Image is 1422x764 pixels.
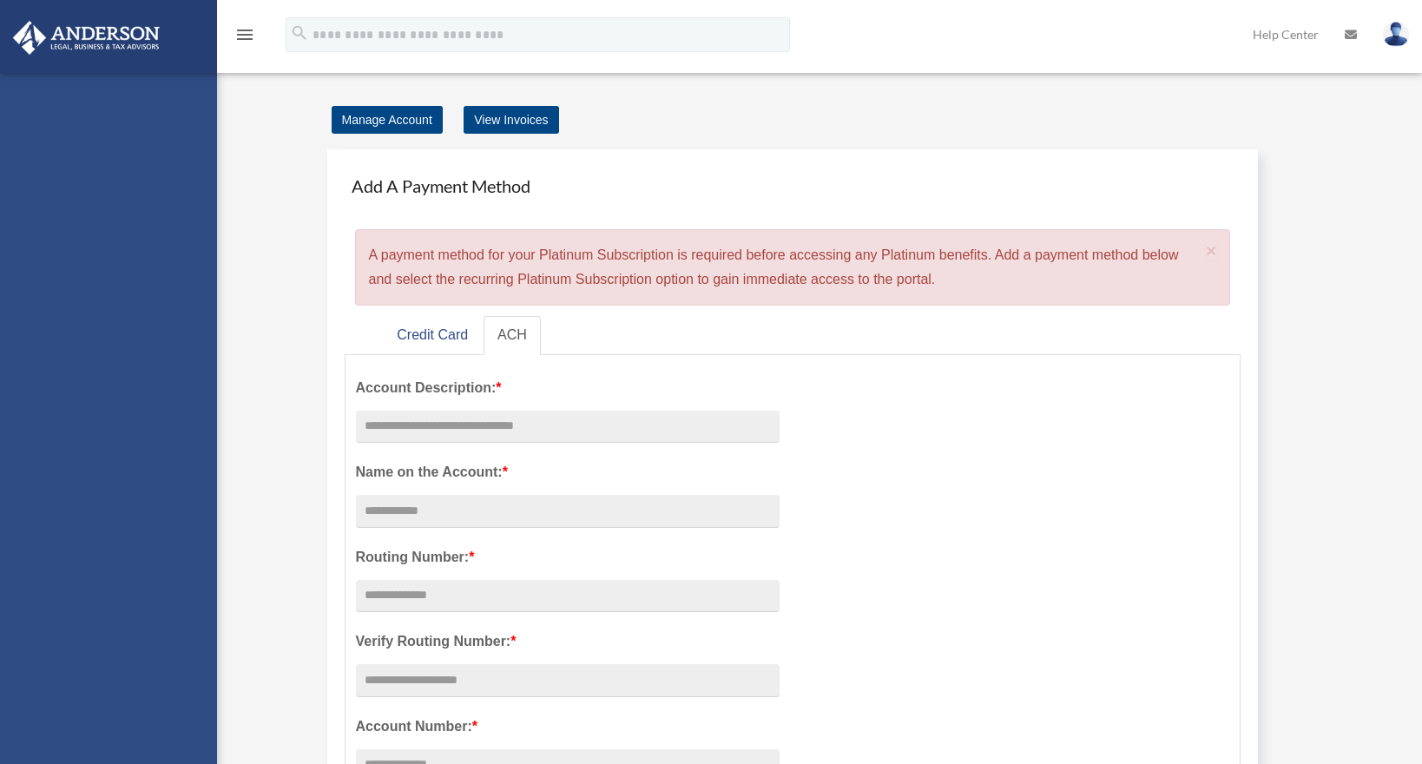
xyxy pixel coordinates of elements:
[356,376,780,400] label: Account Description:
[234,30,255,45] a: menu
[1206,241,1217,260] button: Close
[356,715,780,739] label: Account Number:
[356,629,780,654] label: Verify Routing Number:
[1206,240,1217,260] span: ×
[234,24,255,45] i: menu
[383,316,482,355] a: Credit Card
[356,460,780,484] label: Name on the Account:
[356,545,780,570] label: Routing Number:
[355,229,1231,306] div: A payment method for your Platinum Subscription is required before accessing any Platinum benefit...
[1383,22,1409,47] img: User Pic
[290,23,309,43] i: search
[345,167,1241,205] h4: Add A Payment Method
[464,106,558,134] a: View Invoices
[484,316,541,355] a: ACH
[8,21,165,55] img: Anderson Advisors Platinum Portal
[332,106,443,134] a: Manage Account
